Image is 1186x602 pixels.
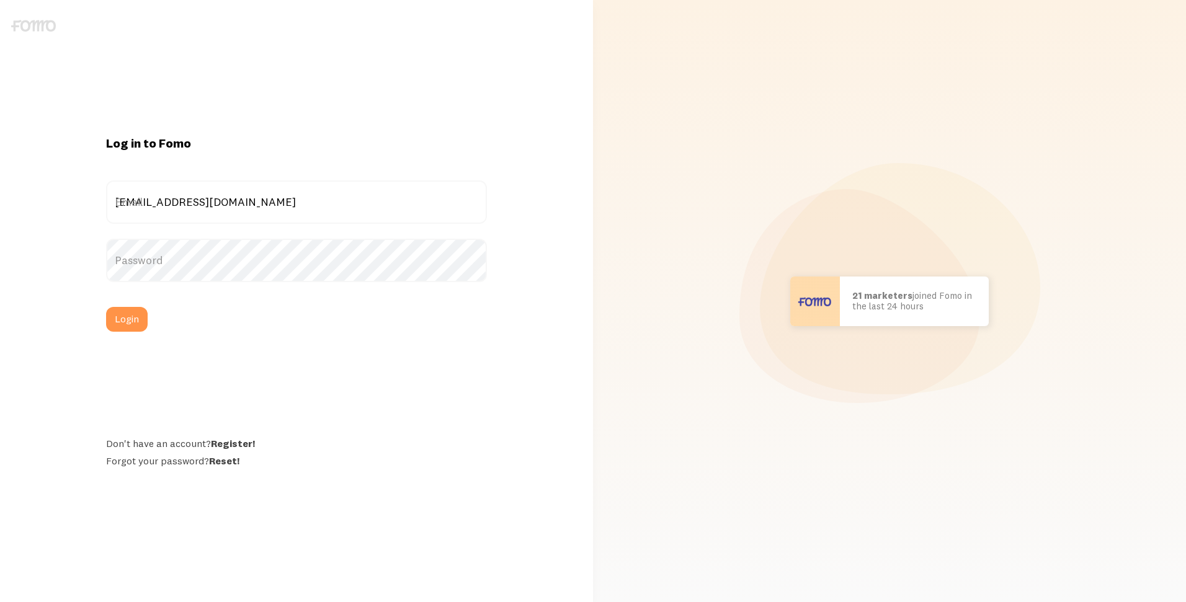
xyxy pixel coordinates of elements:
button: Login [106,307,148,332]
img: fomo-logo-gray-b99e0e8ada9f9040e2984d0d95b3b12da0074ffd48d1e5cb62ac37fc77b0b268.svg [11,20,56,32]
a: Register! [211,437,255,449]
label: Password [106,239,486,282]
a: Reset! [209,454,239,467]
h1: Log in to Fomo [106,135,486,151]
img: User avatar [790,277,840,326]
p: joined Fomo in the last 24 hours [852,291,976,311]
div: Don't have an account? [106,437,486,449]
div: Forgot your password? [106,454,486,467]
b: 21 marketers [852,290,912,301]
label: Email [106,180,486,224]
